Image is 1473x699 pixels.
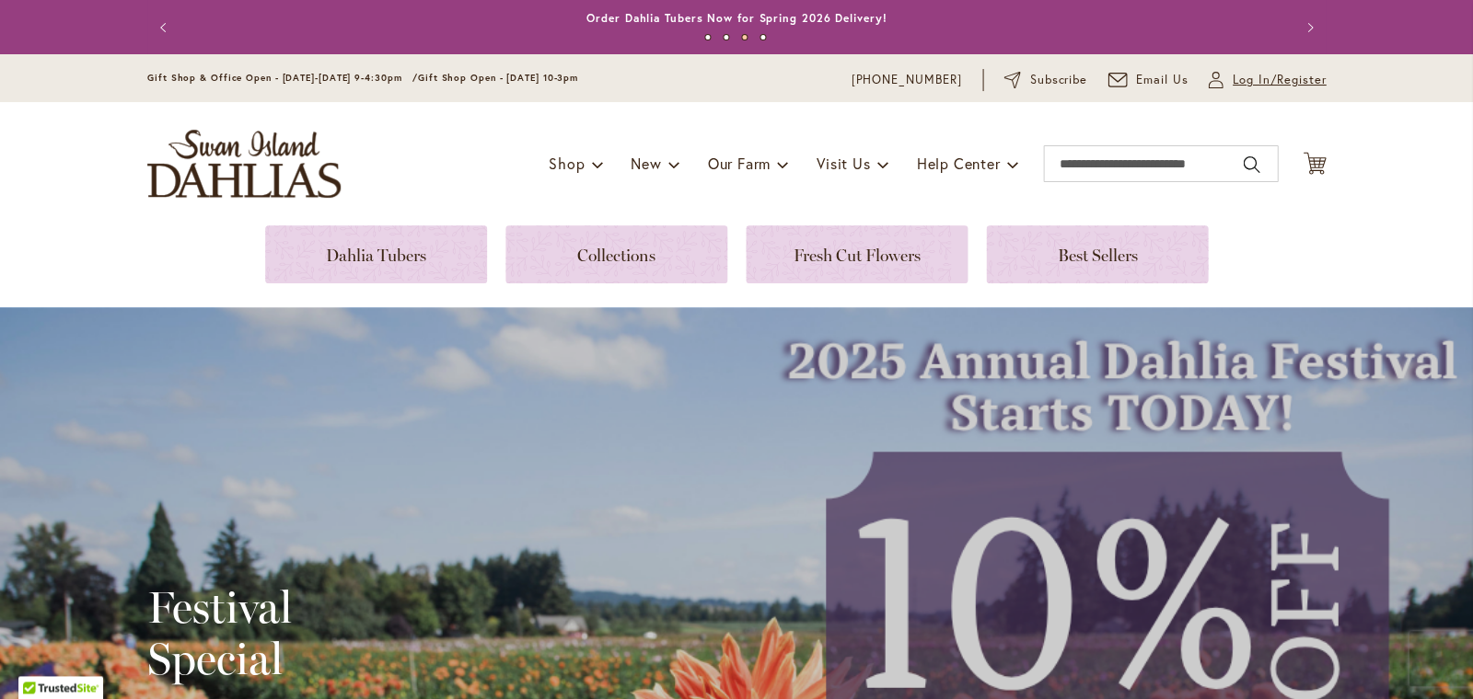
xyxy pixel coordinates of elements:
[707,154,770,173] span: Our Farm
[1029,71,1087,89] span: Subscribe
[817,154,870,173] span: Visit Us
[1003,71,1087,89] a: Subscribe
[741,34,748,40] button: 3 of 4
[1136,71,1189,89] span: Email Us
[1289,9,1326,46] button: Next
[147,9,184,46] button: Previous
[147,130,341,198] a: store logo
[147,72,418,84] span: Gift Shop & Office Open - [DATE]-[DATE] 9-4:30pm /
[1108,71,1189,89] a: Email Us
[704,34,711,40] button: 1 of 4
[1232,71,1326,89] span: Log In/Register
[723,34,729,40] button: 2 of 4
[631,154,661,173] span: New
[1208,71,1326,89] a: Log In/Register
[851,71,962,89] a: [PHONE_NUMBER]
[549,154,585,173] span: Shop
[760,34,766,40] button: 4 of 4
[916,154,1000,173] span: Help Center
[586,11,887,25] a: Order Dahlia Tubers Now for Spring 2026 Delivery!
[147,581,625,684] h2: Festival Special
[418,72,578,84] span: Gift Shop Open - [DATE] 10-3pm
